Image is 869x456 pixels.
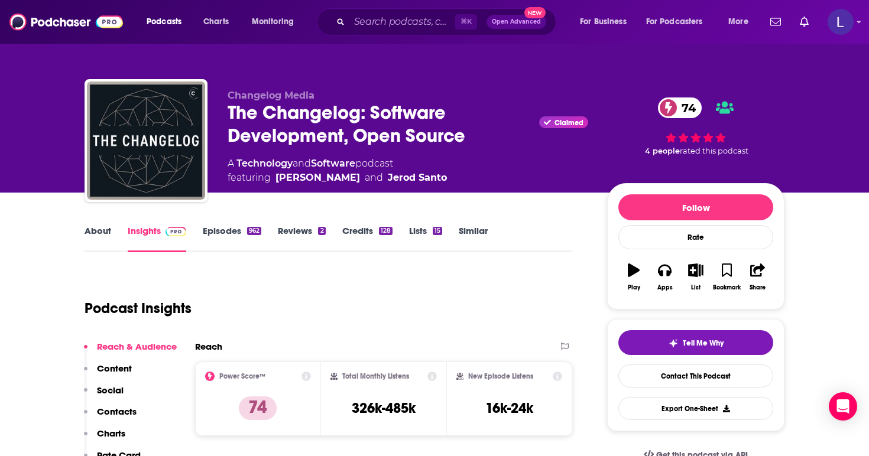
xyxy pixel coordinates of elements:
h2: New Episode Listens [468,372,533,380]
button: List [680,256,711,298]
button: Charts [84,428,125,450]
span: Podcasts [147,14,181,30]
p: Charts [97,428,125,439]
button: open menu [244,12,309,31]
button: open menu [720,12,763,31]
p: Social [97,385,124,396]
a: Lists15 [409,225,442,252]
a: 74 [658,97,702,118]
div: 74 4 peoplerated this podcast [607,90,784,164]
div: Apps [657,284,673,291]
img: Podchaser Pro [166,227,186,236]
p: Reach & Audience [97,341,177,352]
a: Contact This Podcast [618,364,773,387]
p: Content [97,363,132,374]
a: InsightsPodchaser Pro [128,225,186,252]
button: Content [84,363,132,385]
a: Credits128 [342,225,393,252]
span: Changelog Media [228,90,314,101]
a: Jerod Santo [388,171,447,185]
div: Play [628,284,640,291]
span: and [293,158,311,169]
button: Share [742,256,773,298]
span: Tell Me Why [683,338,724,348]
span: rated this podcast [680,146,748,155]
h1: Podcast Insights [85,299,192,317]
a: Episodes962 [203,225,261,252]
button: Export One-Sheet [618,397,773,420]
div: Bookmark [713,284,741,291]
button: Play [618,256,649,298]
span: Claimed [555,120,583,126]
button: Bookmark [711,256,742,298]
a: About [85,225,111,252]
span: For Business [580,14,627,30]
button: open menu [638,12,720,31]
span: For Podcasters [646,14,703,30]
p: 74 [239,396,277,420]
a: Similar [459,225,488,252]
a: Adam Stacoviak [275,171,360,185]
div: Share [750,284,766,291]
span: ⌘ K [455,14,477,30]
img: tell me why sparkle [669,338,678,348]
img: User Profile [828,9,854,35]
p: Contacts [97,406,137,417]
button: Reach & Audience [84,341,177,363]
h2: Reach [195,341,222,352]
button: tell me why sparkleTell Me Why [618,330,773,355]
a: Show notifications dropdown [766,12,786,32]
span: Logged in as lily.roark [828,9,854,35]
button: open menu [138,12,197,31]
a: Software [311,158,355,169]
span: and [365,171,383,185]
span: 74 [670,97,702,118]
div: Rate [618,225,773,249]
button: Social [84,385,124,406]
div: 128 [379,227,393,235]
span: Open Advanced [492,19,541,25]
span: More [728,14,748,30]
button: Show profile menu [828,9,854,35]
button: Apps [649,256,680,298]
div: Search podcasts, credits, & more... [328,8,568,35]
button: Open AdvancedNew [487,15,546,29]
h3: 16k-24k [485,399,533,417]
a: Reviews2 [278,225,325,252]
div: 962 [247,227,261,235]
a: Show notifications dropdown [795,12,813,32]
span: Charts [203,14,229,30]
input: Search podcasts, credits, & more... [349,12,455,31]
div: List [691,284,701,291]
a: Technology [236,158,293,169]
h2: Power Score™ [219,372,265,380]
div: A podcast [228,157,447,185]
div: Open Intercom Messenger [829,392,857,421]
span: New [524,7,546,18]
button: Contacts [84,406,137,428]
span: Monitoring [252,14,294,30]
a: Charts [196,12,236,31]
span: featuring [228,171,447,185]
h3: 326k-485k [352,399,416,417]
button: open menu [572,12,641,31]
button: Follow [618,194,773,220]
div: 2 [318,227,325,235]
div: 15 [433,227,442,235]
span: 4 people [645,146,680,155]
img: Podchaser - Follow, Share and Rate Podcasts [9,11,123,33]
img: The Changelog: Software Development, Open Source [87,82,205,200]
h2: Total Monthly Listens [342,372,409,380]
